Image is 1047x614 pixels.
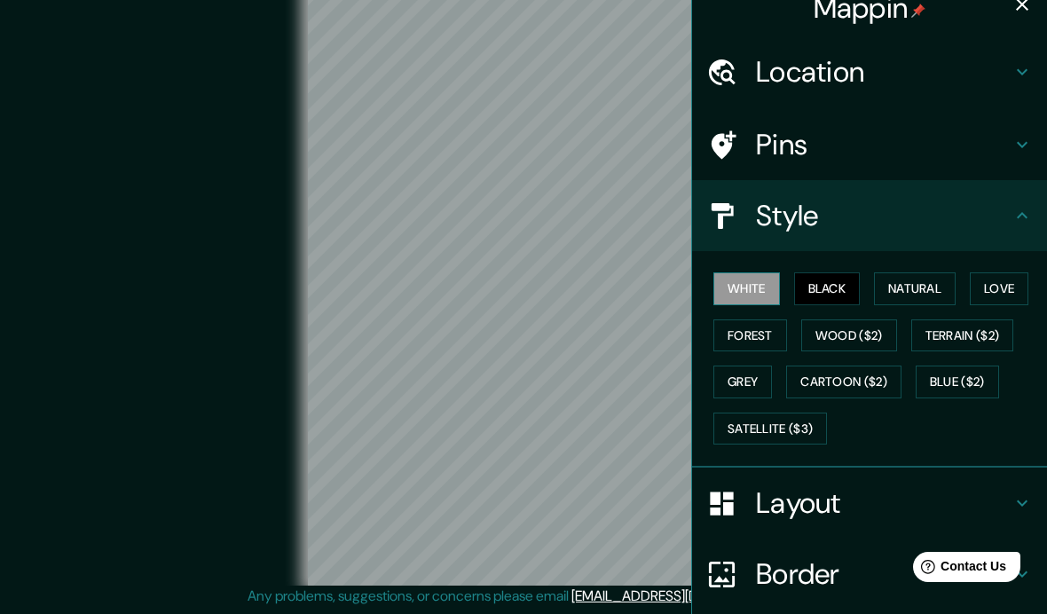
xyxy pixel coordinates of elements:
[248,586,793,607] p: Any problems, suggestions, or concerns please email .
[692,36,1047,107] div: Location
[794,272,861,305] button: Black
[911,4,925,18] img: pin-icon.png
[692,539,1047,610] div: Border
[801,319,897,352] button: Wood ($2)
[692,109,1047,180] div: Pins
[713,366,772,398] button: Grey
[571,586,791,605] a: [EMAIL_ADDRESS][DOMAIN_NAME]
[713,272,780,305] button: White
[756,485,1012,521] h4: Layout
[756,556,1012,592] h4: Border
[889,545,1027,594] iframe: Help widget launcher
[713,319,787,352] button: Forest
[713,413,827,445] button: Satellite ($3)
[786,366,901,398] button: Cartoon ($2)
[692,468,1047,539] div: Layout
[970,272,1028,305] button: Love
[756,54,1012,90] h4: Location
[874,272,956,305] button: Natural
[756,127,1012,162] h4: Pins
[692,180,1047,251] div: Style
[916,366,999,398] button: Blue ($2)
[756,198,1012,233] h4: Style
[911,319,1014,352] button: Terrain ($2)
